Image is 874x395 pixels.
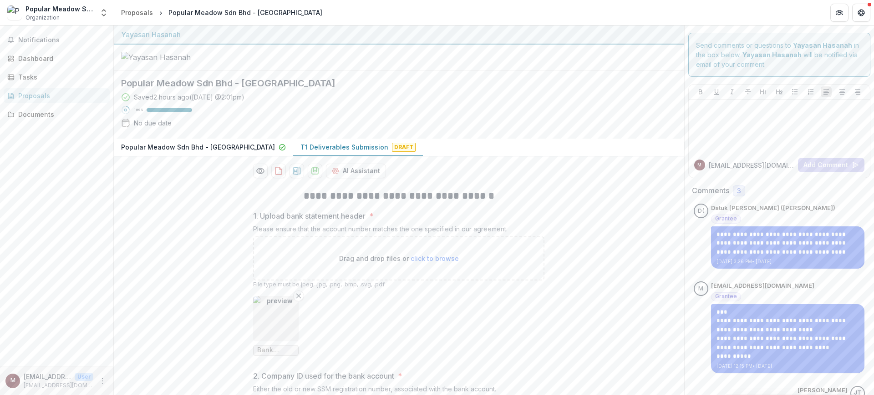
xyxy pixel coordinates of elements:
[715,293,737,300] span: Grantee
[18,110,102,119] div: Documents
[168,8,322,17] div: Popular Meadow Sdn Bhd - [GEOGRAPHIC_DATA]
[4,51,110,66] a: Dashboard
[300,142,388,152] p: T1 Deliverables Submission
[10,378,15,384] div: mealinbox@pmeadow.com
[117,6,157,19] a: Proposals
[75,373,93,381] p: User
[253,296,299,341] img: preview
[97,4,110,22] button: Open entity switcher
[715,215,737,222] span: Grantee
[789,86,800,97] button: Bullet List
[727,86,737,97] button: Italicize
[253,296,299,356] div: Remove FilepreviewBank statement header.jpeg
[837,86,848,97] button: Align Center
[253,370,394,381] p: 2. Company ID used for the bank account
[25,4,94,14] div: Popular Meadow Sdn Bhd
[798,158,864,172] button: Add Comment
[271,164,286,178] button: download-proposal
[4,107,110,122] a: Documents
[290,164,304,178] button: download-proposal
[742,86,753,97] button: Strike
[688,33,871,77] div: Send comments or questions to in the box below. will be notified via email of your comment.
[25,14,60,22] span: Organization
[326,164,386,178] button: AI Assistant
[716,258,859,265] p: [DATE] 3:26 PM • [DATE]
[18,72,102,82] div: Tasks
[737,187,741,195] span: 3
[7,5,22,20] img: Popular Meadow Sdn Bhd
[121,29,677,40] div: Yayasan Hasanah
[134,92,244,102] div: Saved 2 hours ago ( [DATE] @ 2:01pm )
[18,91,102,100] div: Proposals
[697,163,701,167] div: mealinbox@pmeadow.com
[121,142,275,152] p: Popular Meadow Sdn Bhd - [GEOGRAPHIC_DATA]
[18,36,106,44] span: Notifications
[4,88,110,103] a: Proposals
[392,143,416,152] span: Draft
[134,118,172,128] div: No due date
[253,164,268,178] button: Preview 50caf415-ee49-46ee-a9d5-8b28e14bf978-1.pdf
[18,54,102,63] div: Dashboard
[24,381,93,390] p: [EMAIL_ADDRESS][DOMAIN_NAME]
[692,186,729,195] h2: Comments
[798,386,848,395] p: [PERSON_NAME]
[698,286,703,292] div: mealinbox@pmeadow.com
[411,255,459,262] span: click to browse
[253,210,366,221] p: 1. Upload bank statement header
[852,86,863,97] button: Align Right
[97,375,108,386] button: More
[121,78,662,89] h2: Popular Meadow Sdn Bhd - [GEOGRAPHIC_DATA]
[4,70,110,85] a: Tasks
[711,86,722,97] button: Underline
[308,164,322,178] button: download-proposal
[253,280,544,289] p: File type must be .jpeg, .jpg, .png, .bmp, .svg, .pdf
[253,225,544,236] div: Please ensure that the account number matches the one specified in our agreement.
[121,8,153,17] div: Proposals
[698,208,704,214] div: Datuk Chia Hui Yen (Grace)
[758,86,769,97] button: Heading 1
[805,86,816,97] button: Ordered List
[339,254,459,263] p: Drag and drop files or
[4,33,110,47] button: Notifications
[716,363,859,370] p: [DATE] 12:15 PM • [DATE]
[24,372,71,381] p: [EMAIL_ADDRESS][DOMAIN_NAME]
[293,290,304,301] button: Remove File
[711,204,835,213] p: Datuk [PERSON_NAME] ([PERSON_NAME])
[257,346,295,354] span: Bank statement header.jpeg
[121,52,212,63] img: Yayasan Hasanah
[742,51,802,59] strong: Yayasan Hasanah
[830,4,849,22] button: Partners
[134,107,143,113] p: 100 %
[774,86,785,97] button: Heading 2
[695,86,706,97] button: Bold
[117,6,326,19] nav: breadcrumb
[852,4,870,22] button: Get Help
[709,160,795,170] p: [EMAIL_ADDRESS][DOMAIN_NAME]
[821,86,832,97] button: Align Left
[793,41,852,49] strong: Yayasan Hasanah
[711,281,814,290] p: [EMAIL_ADDRESS][DOMAIN_NAME]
